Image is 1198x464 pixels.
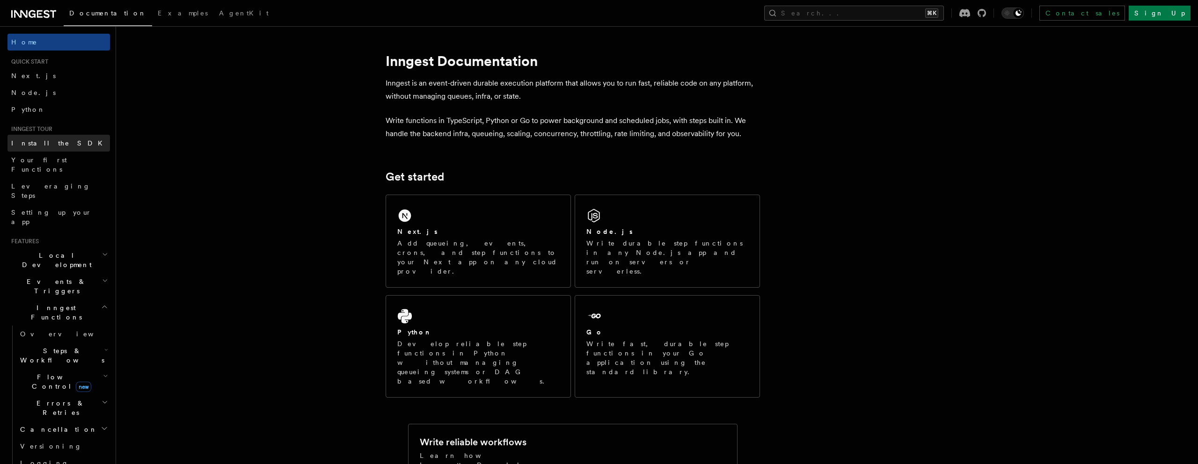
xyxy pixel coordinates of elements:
p: Inngest is an event-driven durable execution platform that allows you to run fast, reliable code ... [386,77,760,103]
p: Write functions in TypeScript, Python or Go to power background and scheduled jobs, with steps bu... [386,114,760,140]
a: Examples [152,3,213,25]
a: Sign Up [1129,6,1191,21]
button: Cancellation [16,421,110,438]
a: Home [7,34,110,51]
a: Leveraging Steps [7,178,110,204]
span: Python [11,106,45,113]
button: Toggle dark mode [1001,7,1024,19]
span: Install the SDK [11,139,108,147]
h1: Inngest Documentation [386,52,760,69]
span: Features [7,238,39,245]
h2: Next.js [397,227,438,236]
span: Steps & Workflows [16,346,104,365]
button: Local Development [7,247,110,273]
span: Setting up your app [11,209,92,225]
span: Your first Functions [11,156,67,173]
a: Contact sales [1039,6,1125,21]
button: Errors & Retries [16,395,110,421]
a: Next.jsAdd queueing, events, crons, and step functions to your Next app on any cloud provider. [386,195,571,288]
h2: Write reliable workflows [420,435,526,449]
a: Documentation [64,3,152,26]
span: Errors & Retries [16,399,102,417]
p: Write durable step functions in any Node.js app and run on servers or serverless. [586,239,748,276]
span: Examples [158,9,208,17]
span: Quick start [7,58,48,65]
button: Inngest Functions [7,299,110,326]
a: Get started [386,170,444,183]
a: GoWrite fast, durable step functions in your Go application using the standard library. [575,295,760,398]
span: Inngest Functions [7,303,101,322]
span: Inngest tour [7,125,52,133]
span: Leveraging Steps [11,182,90,199]
span: AgentKit [219,9,269,17]
kbd: ⌘K [925,8,938,18]
button: Search...⌘K [764,6,944,21]
span: Cancellation [16,425,97,434]
button: Steps & Workflows [16,342,110,369]
span: Documentation [69,9,146,17]
a: Overview [16,326,110,342]
a: Setting up your app [7,204,110,230]
p: Add queueing, events, crons, and step functions to your Next app on any cloud provider. [397,239,559,276]
span: Next.js [11,72,56,80]
span: Flow Control [16,372,103,391]
span: Events & Triggers [7,277,102,296]
h2: Node.js [586,227,633,236]
h2: Python [397,327,432,337]
a: Python [7,101,110,118]
span: Node.js [11,89,56,96]
span: Versioning [20,442,82,450]
a: Node.js [7,84,110,101]
a: Node.jsWrite durable step functions in any Node.js app and run on servers or serverless. [575,195,760,288]
p: Write fast, durable step functions in your Go application using the standard library. [586,339,748,377]
span: new [76,382,91,392]
h2: Go [586,327,603,337]
p: Develop reliable step functions in Python without managing queueing systems or DAG based workflows. [397,339,559,386]
span: Home [11,37,37,47]
button: Flow Controlnew [16,369,110,395]
button: Events & Triggers [7,273,110,299]
a: PythonDevelop reliable step functions in Python without managing queueing systems or DAG based wo... [386,295,571,398]
a: Install the SDK [7,135,110,152]
span: Overview [20,330,117,338]
a: Next.js [7,67,110,84]
a: Versioning [16,438,110,455]
a: Your first Functions [7,152,110,178]
a: AgentKit [213,3,274,25]
span: Local Development [7,251,102,269]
